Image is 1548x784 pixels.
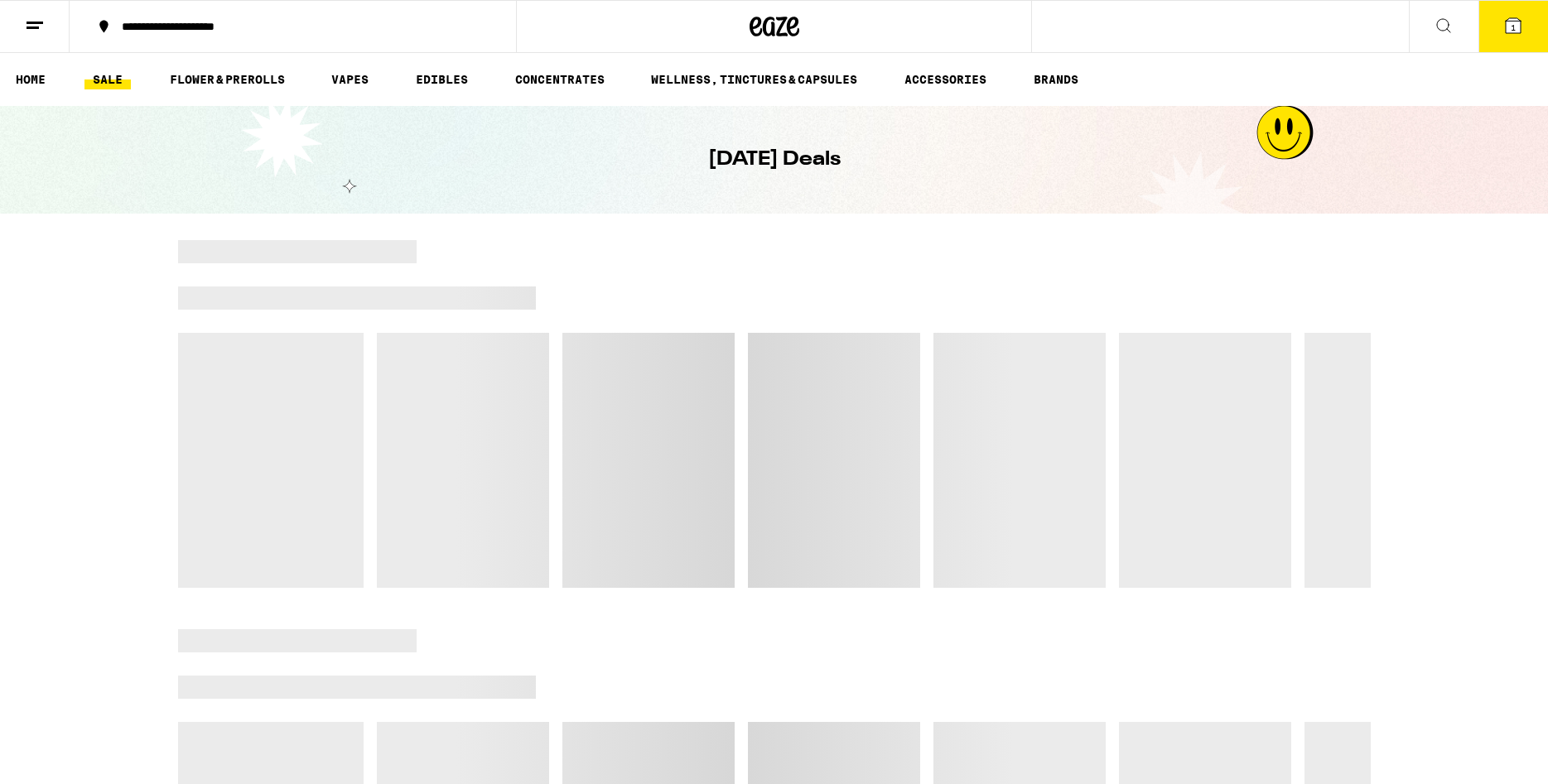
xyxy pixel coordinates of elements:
[323,70,377,89] a: VAPES
[84,70,131,89] a: SALE
[1511,22,1516,32] span: 1
[643,70,866,89] a: WELLNESS, TINCTURES & CAPSULES
[507,70,613,89] a: CONCENTRATES
[162,70,293,89] a: FLOWER & PREROLLS
[1478,1,1548,52] button: 1
[896,70,995,89] a: ACCESSORIES
[7,70,54,89] a: HOME
[407,70,476,89] a: EDIBLES
[1025,70,1087,89] a: BRANDS
[708,146,841,174] h1: [DATE] Deals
